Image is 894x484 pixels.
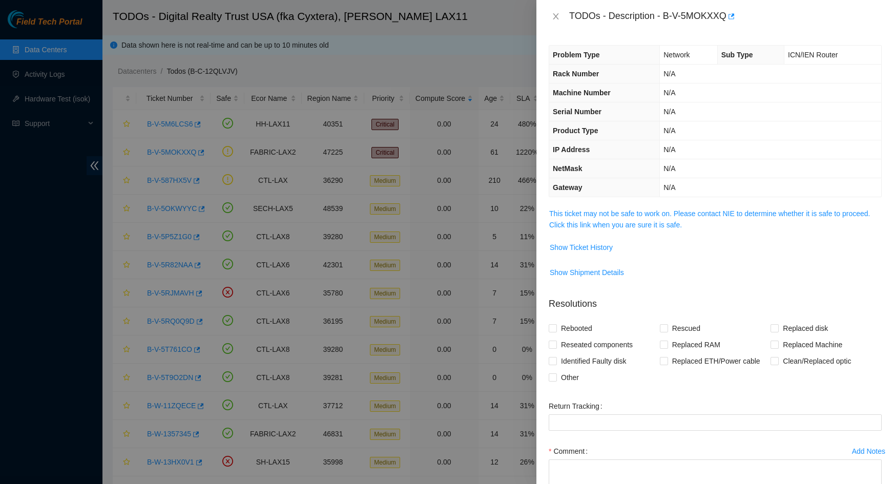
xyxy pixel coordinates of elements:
[663,183,675,192] span: N/A
[779,336,846,353] span: Replaced Machine
[721,51,753,59] span: Sub Type
[553,51,600,59] span: Problem Type
[668,320,704,336] span: Rescued
[779,353,855,369] span: Clean/Replaced optic
[549,398,607,414] label: Return Tracking
[663,51,690,59] span: Network
[852,448,885,455] div: Add Notes
[549,239,613,256] button: Show Ticket History
[663,70,675,78] span: N/A
[663,164,675,173] span: N/A
[553,183,583,192] span: Gateway
[549,209,870,229] a: This ticket may not be safe to work on. Please contact NIE to determine whether it is safe to pro...
[663,89,675,97] span: N/A
[557,369,583,386] span: Other
[663,127,675,135] span: N/A
[552,12,560,20] span: close
[557,353,631,369] span: Identified Faulty disk
[851,443,886,459] button: Add Notes
[557,320,596,336] span: Rebooted
[549,289,882,311] p: Resolutions
[553,145,590,154] span: IP Address
[663,145,675,154] span: N/A
[668,353,764,369] span: Replaced ETH/Power cable
[550,242,613,253] span: Show Ticket History
[779,320,832,336] span: Replaced disk
[569,8,882,25] div: TODOs - Description - B-V-5MOKXXQ
[550,267,624,278] span: Show Shipment Details
[549,12,563,22] button: Close
[549,414,882,431] input: Return Tracking
[553,127,598,135] span: Product Type
[788,51,838,59] span: ICN/IEN Router
[668,336,724,353] span: Replaced RAM
[549,264,625,281] button: Show Shipment Details
[663,108,675,116] span: N/A
[553,70,599,78] span: Rack Number
[553,108,601,116] span: Serial Number
[553,164,583,173] span: NetMask
[557,336,637,353] span: Reseated components
[553,89,611,97] span: Machine Number
[549,443,592,459] label: Comment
